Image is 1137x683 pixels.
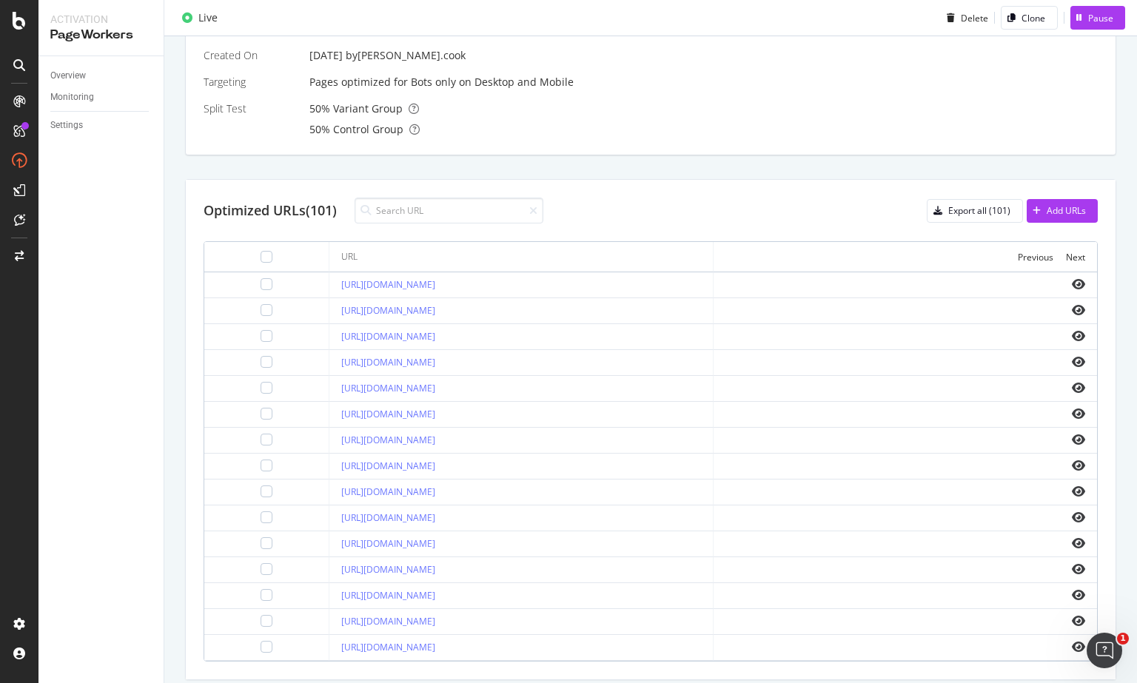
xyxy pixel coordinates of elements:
i: eye [1072,641,1085,653]
a: [URL][DOMAIN_NAME] [341,382,435,394]
div: Live [198,10,218,25]
div: Pages optimized for on [309,75,1098,90]
div: Split Test [204,101,298,116]
div: [DATE] [309,48,1098,63]
div: by [PERSON_NAME].cook [346,48,466,63]
button: Export all (101) [927,199,1023,223]
i: eye [1072,563,1085,575]
iframe: Intercom live chat [1087,633,1122,668]
div: Delete [961,11,988,24]
button: Pause [1070,6,1125,30]
div: Pause [1088,11,1113,24]
div: Overview [50,68,86,84]
button: Previous [1018,248,1053,266]
div: Bots only [411,75,456,90]
button: Next [1066,248,1085,266]
a: [URL][DOMAIN_NAME] [341,641,435,653]
a: Settings [50,118,153,133]
i: eye [1072,382,1085,394]
i: eye [1072,356,1085,368]
i: eye [1072,537,1085,549]
a: Monitoring [50,90,153,105]
div: Optimized URLs (101) [204,201,337,221]
div: Clone [1022,11,1045,24]
i: eye [1072,330,1085,342]
a: [URL][DOMAIN_NAME] [341,408,435,420]
i: eye [1072,304,1085,316]
div: Next [1066,251,1085,263]
a: [URL][DOMAIN_NAME] [341,356,435,369]
div: Targeting [204,75,298,90]
div: Settings [50,118,83,133]
i: eye [1072,278,1085,290]
a: [URL][DOMAIN_NAME] [341,511,435,524]
a: [URL][DOMAIN_NAME] [341,330,435,343]
button: Add URLs [1027,199,1098,223]
div: Previous [1018,251,1053,263]
i: eye [1072,589,1085,601]
div: Add URLs [1047,204,1086,217]
i: eye [1072,408,1085,420]
a: [URL][DOMAIN_NAME] [341,278,435,291]
i: eye [1072,434,1085,445]
div: URL [341,250,358,263]
a: [URL][DOMAIN_NAME] [341,615,435,628]
div: Desktop and Mobile [474,75,574,90]
a: [URL][DOMAIN_NAME] [341,589,435,602]
span: 1 [1117,633,1129,645]
div: Created On [204,48,298,63]
a: Overview [50,68,153,84]
i: eye [1072,460,1085,471]
a: [URL][DOMAIN_NAME] [341,434,435,446]
button: Clone [1001,6,1058,30]
div: 50 % Control Group [309,122,1098,137]
a: [URL][DOMAIN_NAME] [341,485,435,498]
i: eye [1072,615,1085,627]
button: Delete [941,6,988,30]
a: [URL][DOMAIN_NAME] [341,537,435,550]
input: Search URL [355,198,543,223]
div: Activation [50,12,152,27]
a: [URL][DOMAIN_NAME] [341,460,435,472]
i: eye [1072,485,1085,497]
div: Monitoring [50,90,94,105]
i: eye [1072,511,1085,523]
a: [URL][DOMAIN_NAME] [341,563,435,576]
div: Export all (101) [948,204,1010,217]
div: PageWorkers [50,27,152,44]
a: [URL][DOMAIN_NAME] [341,304,435,317]
div: 50 % Variant Group [309,101,1098,116]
